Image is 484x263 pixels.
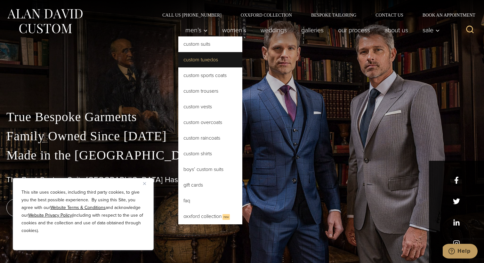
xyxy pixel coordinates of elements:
a: Oxxford Collection [231,13,302,17]
a: Website Terms & Conditions [50,204,106,211]
a: Custom Trousers [178,83,242,99]
a: Book an Appointment [413,13,478,17]
a: Women’s [215,24,254,36]
iframe: Opens a widget where you can chat to one of our agents [443,244,478,260]
nav: Secondary Navigation [153,13,478,17]
a: Custom Vests [178,99,242,114]
p: True Bespoke Garments Family Owned Since [DATE] Made in the [GEOGRAPHIC_DATA] [6,107,478,165]
a: Custom Raincoats [178,130,242,146]
nav: Primary Navigation [178,24,443,36]
a: Website Privacy Policy [28,212,72,219]
a: Oxxford CollectionNew [178,209,242,224]
a: Custom Overcoats [178,115,242,130]
a: Contact Us [366,13,413,17]
a: Boys’ Custom Suits [178,162,242,177]
a: Bespoke Tailoring [302,13,366,17]
a: About Us [377,24,415,36]
a: Custom Tuxedos [178,52,242,67]
a: FAQ [178,193,242,208]
button: Sale sub menu toggle [415,24,443,36]
a: Call Us [PHONE_NUMBER] [153,13,231,17]
button: View Search Form [462,22,478,38]
a: Galleries [294,24,331,36]
span: New [222,214,230,220]
a: book an appointment [6,199,96,217]
a: Custom Suits [178,36,242,52]
h1: The Best Custom Suits [GEOGRAPHIC_DATA] Has to Offer [6,175,478,184]
a: weddings [254,24,294,36]
a: Gift Cards [178,177,242,193]
button: Close [143,180,151,187]
a: Our Process [331,24,377,36]
button: Men’s sub menu toggle [178,24,215,36]
a: Custom Shirts [178,146,242,161]
img: Alan David Custom [6,7,83,35]
a: Custom Sports Coats [178,68,242,83]
img: Close [143,182,146,185]
p: This site uses cookies, including third party cookies, to give you the best possible experience. ... [21,189,145,235]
